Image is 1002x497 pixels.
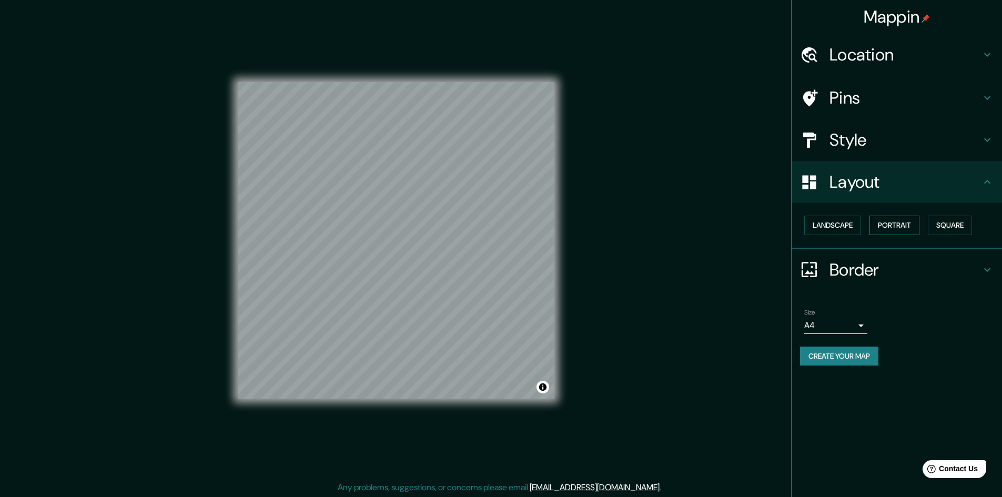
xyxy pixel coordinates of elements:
label: Size [804,308,815,317]
div: . [663,481,665,494]
h4: Border [829,259,981,280]
div: Border [792,249,1002,291]
canvas: Map [238,82,554,399]
h4: Location [829,44,981,65]
h4: Pins [829,87,981,108]
div: Pins [792,77,1002,119]
div: Location [792,34,1002,76]
a: [EMAIL_ADDRESS][DOMAIN_NAME] [530,482,660,493]
h4: Layout [829,171,981,192]
div: Layout [792,161,1002,203]
button: Portrait [869,216,919,235]
button: Create your map [800,347,878,366]
button: Toggle attribution [537,381,549,393]
h4: Style [829,129,981,150]
iframe: Help widget launcher [908,456,990,485]
h4: Mappin [864,6,930,27]
button: Square [928,216,972,235]
p: Any problems, suggestions, or concerns please email . [338,481,661,494]
img: pin-icon.png [922,14,930,23]
div: Style [792,119,1002,161]
div: . [661,481,663,494]
div: A4 [804,317,867,334]
button: Landscape [804,216,861,235]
